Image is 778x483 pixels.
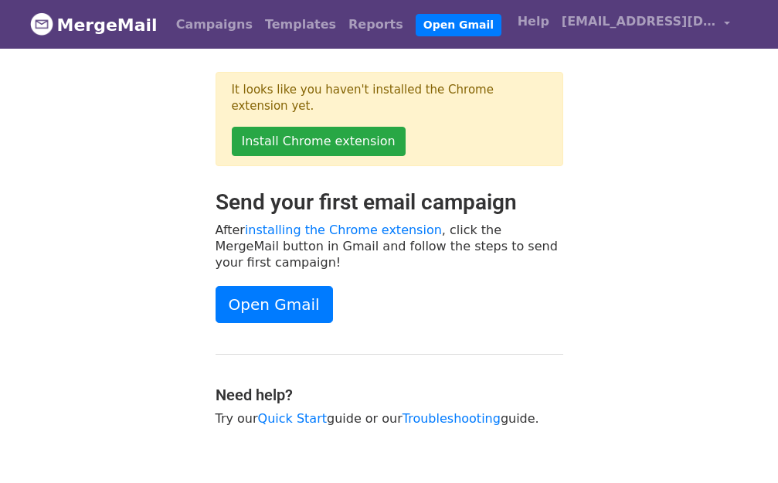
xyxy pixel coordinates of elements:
a: Help [511,6,555,37]
h2: Send your first email campaign [216,189,563,216]
a: Troubleshooting [403,411,501,426]
a: Open Gmail [416,14,501,36]
h4: Need help? [216,386,563,404]
a: Install Chrome extension [232,127,406,156]
a: Quick Start [258,411,327,426]
p: It looks like you haven't installed the Chrome extension yet. [232,82,547,114]
span: [EMAIL_ADDRESS][DOMAIN_NAME] [562,12,716,31]
a: installing the Chrome extension [245,223,442,237]
a: Open Gmail [216,286,333,323]
a: MergeMail [30,9,158,41]
a: Templates [259,9,342,40]
a: [EMAIL_ADDRESS][DOMAIN_NAME] [555,6,736,43]
a: Reports [342,9,409,40]
img: MergeMail logo [30,12,53,36]
a: Campaigns [170,9,259,40]
p: Try our guide or our guide. [216,410,563,427]
p: After , click the MergeMail button in Gmail and follow the steps to send your first campaign! [216,222,563,270]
